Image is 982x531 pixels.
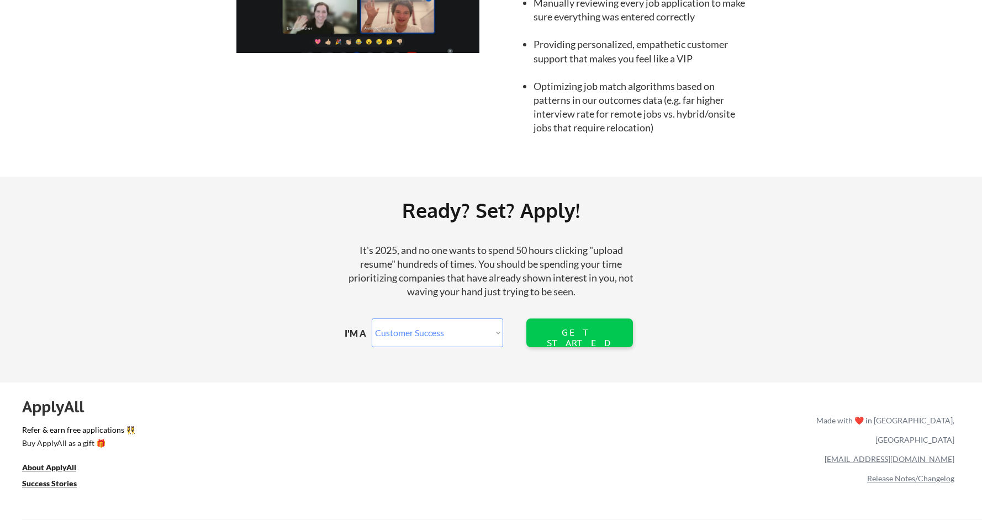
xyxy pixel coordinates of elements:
a: Buy ApplyAll as a gift 🎁 [22,438,133,452]
a: [EMAIL_ADDRESS][DOMAIN_NAME] [825,454,954,464]
div: Ready? Set? Apply! [155,194,827,226]
li: Optimizing job match algorithms based on patterns in our outcomes data (e.g. far higher interview... [534,79,747,135]
div: I'M A [345,327,374,339]
li: Providing personalized, empathetic customer support that makes you feel like a VIP [534,38,747,65]
div: It's 2025, and no one wants to spend 50 hours clicking "upload resume" hundreds of times. You sho... [344,243,638,299]
a: Release Notes/Changelog [867,474,954,483]
u: About ApplyAll [22,463,76,472]
div: ApplyAll [22,397,97,416]
a: Success Stories [22,478,92,492]
div: Buy ApplyAll as a gift 🎁 [22,439,133,447]
div: GET STARTED [544,327,615,348]
a: About ApplyAll [22,462,92,476]
a: Refer & earn free applications 👯‍♀️ [22,426,585,438]
u: Success Stories [22,479,77,488]
div: Made with ❤️ in [GEOGRAPHIC_DATA], [GEOGRAPHIC_DATA] [812,411,954,449]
